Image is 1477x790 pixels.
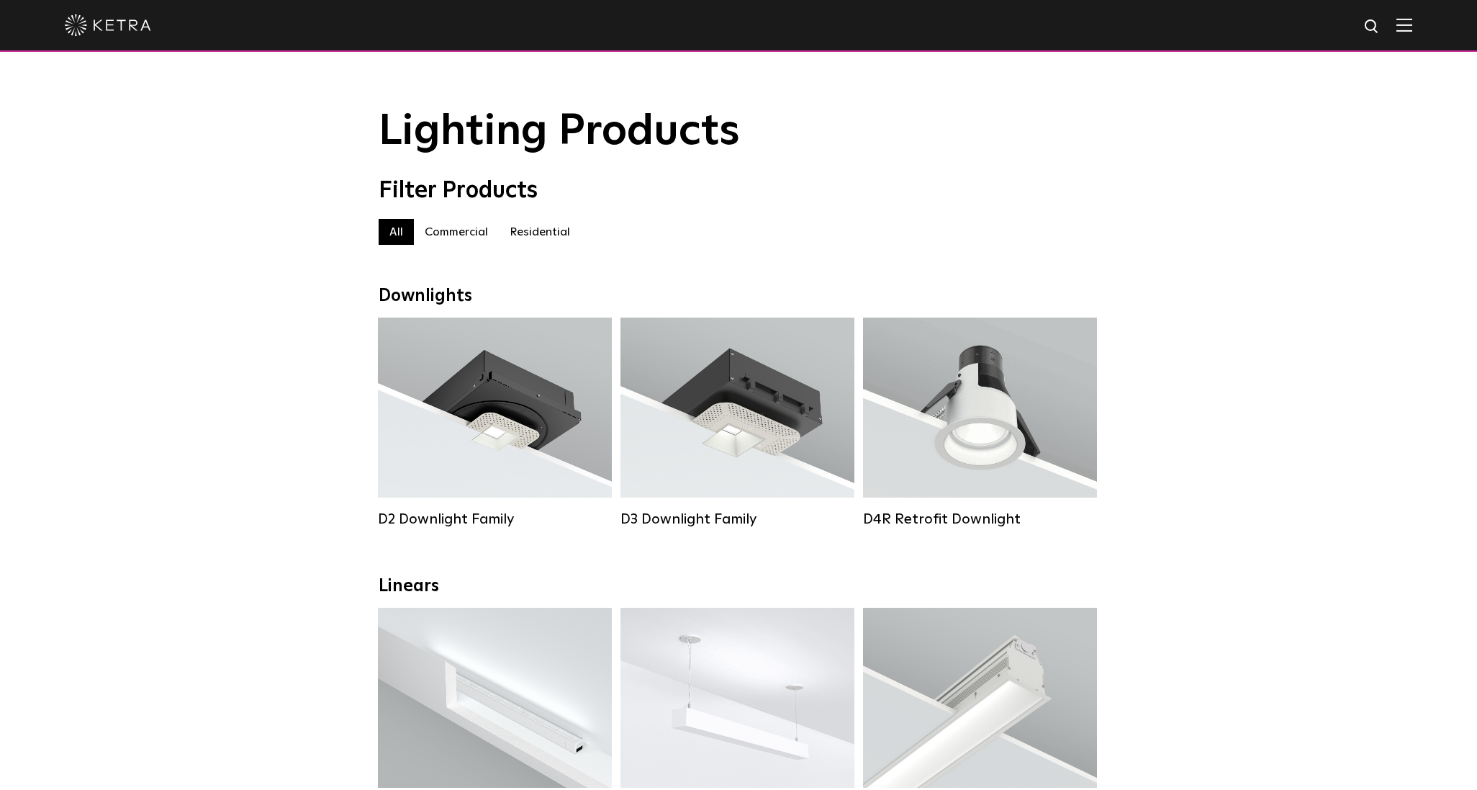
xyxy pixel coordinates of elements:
label: All [379,219,414,245]
div: Linears [379,576,1098,597]
span: Lighting Products [379,110,740,153]
div: D4R Retrofit Downlight [863,511,1097,528]
div: Downlights [379,286,1098,307]
a: D3 Downlight Family Lumen Output:700 / 900 / 1100Colors:White / Black / Silver / Bronze / Paintab... [620,318,854,528]
label: Residential [499,219,581,245]
div: D3 Downlight Family [620,511,854,528]
a: D2 Downlight Family Lumen Output:1200Colors:White / Black / Gloss Black / Silver / Bronze / Silve... [378,318,612,528]
a: D4R Retrofit Downlight Lumen Output:800Colors:White / BlackBeam Angles:15° / 25° / 40° / 60°Watta... [863,318,1097,528]
div: D2 Downlight Family [378,511,612,528]
img: Hamburger%20Nav.svg [1396,18,1412,32]
label: Commercial [414,219,499,245]
img: search icon [1363,18,1381,36]
img: ketra-logo-2019-white [65,14,151,36]
div: Filter Products [379,177,1098,205]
